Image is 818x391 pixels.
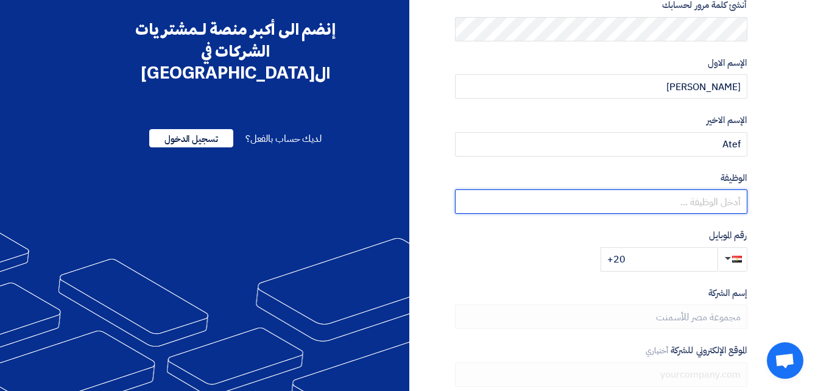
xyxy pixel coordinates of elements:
input: أدخل رقم الموبايل ... [601,247,718,272]
label: الموقع الإلكتروني للشركة [455,343,747,358]
input: أدخل الإسم الاول ... [455,74,747,99]
input: yourcompany.com [455,362,747,387]
label: رقم الموبايل [455,228,747,242]
label: إسم الشركة [455,286,747,300]
span: لديك حساب بالفعل؟ [245,132,322,146]
span: أختياري [646,345,669,356]
label: الإسم الاول [455,56,747,70]
label: الوظيفة [455,171,747,185]
label: الإسم الاخير [455,113,747,127]
div: إنضم الى أكبر منصة لـمشتريات الشركات في ال[GEOGRAPHIC_DATA] [114,18,358,84]
input: أدخل الوظيفة ... [455,189,747,214]
div: Open chat [767,342,803,379]
input: أدخل إسم الشركة ... [455,305,747,329]
span: تسجيل الدخول [149,129,233,147]
input: أدخل الإسم الاخير ... [455,132,747,157]
a: تسجيل الدخول [149,132,233,146]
